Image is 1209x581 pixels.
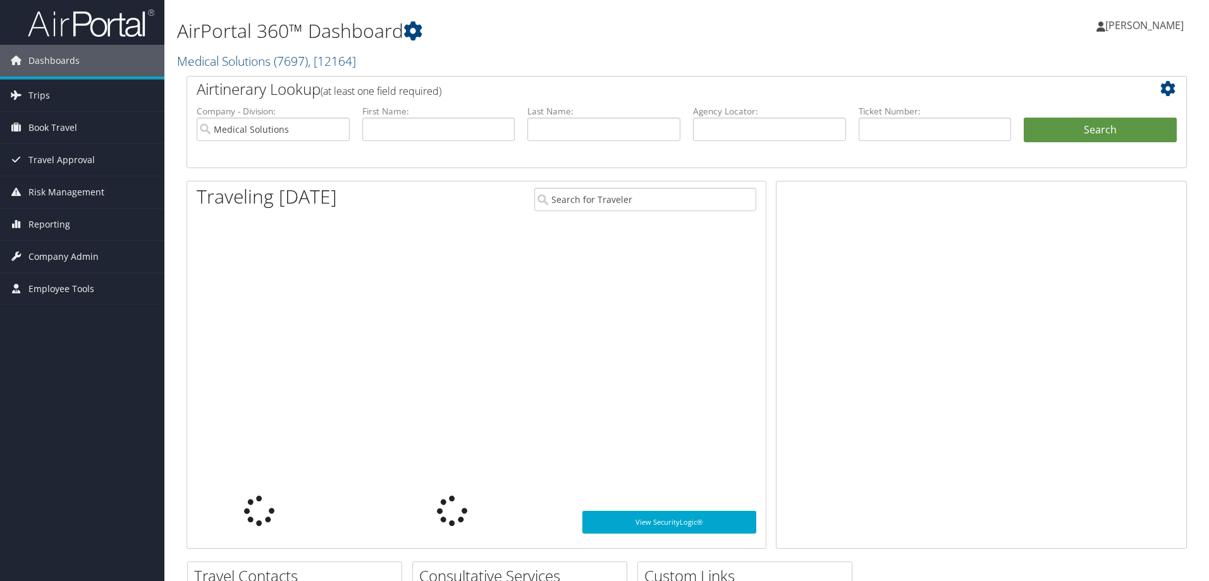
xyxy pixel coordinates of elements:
[582,511,756,534] a: View SecurityLogic®
[177,18,857,44] h1: AirPortal 360™ Dashboard
[28,209,70,240] span: Reporting
[1096,6,1196,44] a: [PERSON_NAME]
[274,52,308,70] span: ( 7697 )
[28,176,104,208] span: Risk Management
[177,52,356,70] a: Medical Solutions
[28,144,95,176] span: Travel Approval
[197,78,1093,100] h2: Airtinerary Lookup
[1024,118,1177,143] button: Search
[28,80,50,111] span: Trips
[321,84,441,98] span: (at least one field required)
[859,105,1012,118] label: Ticket Number:
[308,52,356,70] span: , [ 12164 ]
[1105,18,1184,32] span: [PERSON_NAME]
[693,105,846,118] label: Agency Locator:
[28,45,80,76] span: Dashboards
[197,183,337,210] h1: Traveling [DATE]
[197,105,350,118] label: Company - Division:
[28,112,77,144] span: Book Travel
[534,188,756,211] input: Search for Traveler
[28,241,99,272] span: Company Admin
[28,273,94,305] span: Employee Tools
[362,105,515,118] label: First Name:
[527,105,680,118] label: Last Name:
[28,8,154,38] img: airportal-logo.png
